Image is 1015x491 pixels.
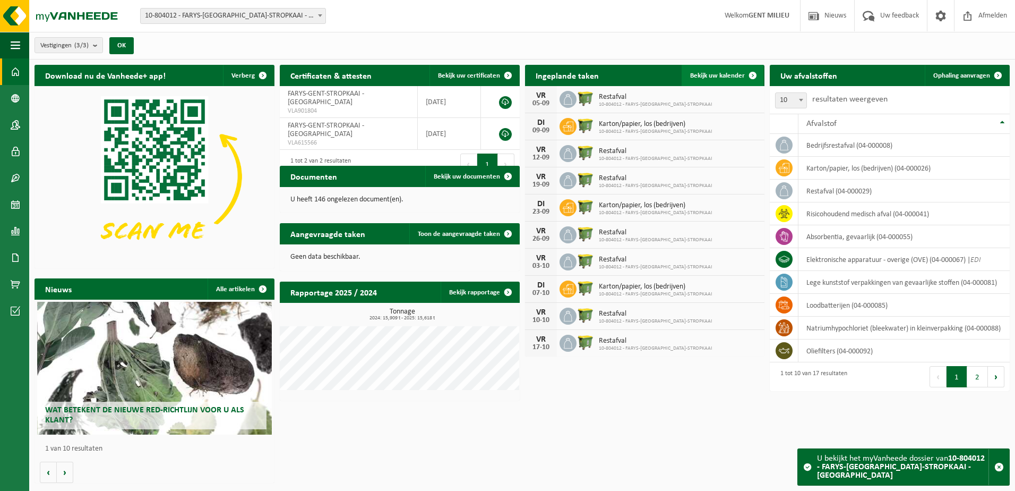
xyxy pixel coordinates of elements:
[418,231,500,238] span: Toon de aangevraagde taken
[599,310,712,318] span: Restafval
[599,337,712,345] span: Restafval
[599,228,712,237] span: Restafval
[208,278,273,300] a: Alle artikelen
[288,122,364,138] span: FARYS-GENT-STROPKAAI - [GEOGRAPHIC_DATA]
[599,174,712,183] span: Restafval
[290,253,509,261] p: Geen data beschikbaar.
[530,181,552,189] div: 19-09
[45,406,244,425] span: Wat betekent de nieuwe RED-richtlijn voor u als klant?
[40,462,57,483] button: Vorige
[970,256,980,264] i: EDI
[817,454,985,480] strong: 10-804012 - FARYS-[GEOGRAPHIC_DATA]-STROPKAAI - [GEOGRAPHIC_DATA]
[290,196,509,204] p: U heeft 146 ongelezen document(en).
[577,116,595,134] img: WB-1100-HPE-GN-50
[460,154,477,175] button: Previous
[141,9,325,23] span: 10-804012 - FARYS-GENT-STROPKAAI - GENT
[770,65,848,86] h2: Uw afvalstoffen
[530,281,552,290] div: DI
[577,306,595,324] img: WB-1100-HPE-GN-50
[749,12,789,20] strong: GENT MILIEU
[599,201,712,210] span: Karton/papier, los (bedrijven)
[599,120,712,129] span: Karton/papier, los (bedrijven)
[577,225,595,243] img: WB-1100-HPE-GN-50
[806,120,837,128] span: Afvalstof
[285,316,520,321] span: 2024: 15,909 t - 2025: 15,618 t
[577,333,595,351] img: WB-1100-HPE-GN-50
[434,173,500,180] span: Bekijk uw documenten
[577,143,595,162] img: WB-1100-HPE-GN-50
[530,100,552,107] div: 05-09
[438,72,500,79] span: Bekijk uw certificaten
[817,449,988,485] div: U bekijkt het myVanheede dossier van
[577,252,595,270] img: WB-1100-HPE-GN-50
[530,146,552,154] div: VR
[441,282,519,303] a: Bekijk rapportage
[280,223,376,244] h2: Aangevraagde taken
[599,93,712,101] span: Restafval
[40,38,89,54] span: Vestigingen
[798,340,1010,362] td: oliefilters (04-000092)
[812,95,888,104] label: resultaten weergeven
[798,202,1010,225] td: risicohoudend medisch afval (04-000041)
[988,366,1004,387] button: Next
[599,183,712,189] span: 10-804012 - FARYS-[GEOGRAPHIC_DATA]-STROPKAAI
[775,365,847,388] div: 1 tot 10 van 17 resultaten
[35,65,176,86] h2: Download nu de Vanheede+ app!
[530,173,552,181] div: VR
[577,171,595,189] img: WB-1100-HPE-GN-50
[288,90,364,106] span: FARYS-GENT-STROPKAAI - [GEOGRAPHIC_DATA]
[599,264,712,270] span: 10-804012 - FARYS-[GEOGRAPHIC_DATA]-STROPKAAI
[285,153,351,176] div: 1 tot 2 van 2 resultaten
[280,65,382,86] h2: Certificaten & attesten
[140,8,326,24] span: 10-804012 - FARYS-GENT-STROPKAAI - GENT
[530,317,552,324] div: 10-10
[599,147,712,156] span: Restafval
[525,65,609,86] h2: Ingeplande taken
[599,283,712,291] span: Karton/papier, los (bedrijven)
[798,180,1010,202] td: restafval (04-000029)
[776,93,806,108] span: 10
[577,198,595,216] img: WB-1100-HPE-GN-50
[925,65,1009,86] a: Ophaling aanvragen
[530,200,552,208] div: DI
[530,335,552,344] div: VR
[599,101,712,108] span: 10-804012 - FARYS-[GEOGRAPHIC_DATA]-STROPKAAI
[599,291,712,298] span: 10-804012 - FARYS-[GEOGRAPHIC_DATA]-STROPKAAI
[599,210,712,216] span: 10-804012 - FARYS-[GEOGRAPHIC_DATA]-STROPKAAI
[530,208,552,216] div: 23-09
[530,118,552,127] div: DI
[530,290,552,297] div: 07-10
[35,278,82,299] h2: Nieuws
[530,254,552,263] div: VR
[477,154,498,175] button: 1
[798,248,1010,271] td: elektronische apparatuur - overige (OVE) (04-000067) |
[599,129,712,135] span: 10-804012 - FARYS-[GEOGRAPHIC_DATA]-STROPKAAI
[57,462,73,483] button: Volgende
[530,263,552,270] div: 03-10
[599,256,712,264] span: Restafval
[498,154,514,175] button: Next
[35,86,274,266] img: Download de VHEPlus App
[109,37,134,54] button: OK
[798,271,1010,294] td: lege kunststof verpakkingen van gevaarlijke stoffen (04-000081)
[231,72,255,79] span: Verberg
[798,225,1010,248] td: absorbentia, gevaarlijk (04-000055)
[288,107,409,115] span: VLA901804
[775,92,807,108] span: 10
[798,157,1010,180] td: karton/papier, los (bedrijven) (04-000026)
[930,366,947,387] button: Previous
[530,91,552,100] div: VR
[418,118,481,150] td: [DATE]
[798,317,1010,340] td: natriumhypochloriet (bleekwater) in kleinverpakking (04-000088)
[530,227,552,235] div: VR
[599,318,712,325] span: 10-804012 - FARYS-[GEOGRAPHIC_DATA]-STROPKAAI
[409,223,519,244] a: Toon de aangevraagde taken
[37,302,272,435] a: Wat betekent de nieuwe RED-richtlijn voor u als klant?
[280,282,388,302] h2: Rapportage 2025 / 2024
[530,308,552,317] div: VR
[682,65,763,86] a: Bekijk uw kalender
[530,154,552,162] div: 12-09
[530,235,552,243] div: 26-09
[285,308,520,321] h3: Tonnage
[429,65,519,86] a: Bekijk uw certificaten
